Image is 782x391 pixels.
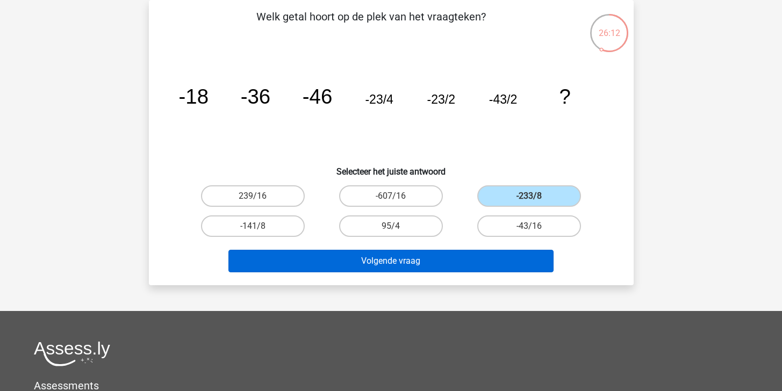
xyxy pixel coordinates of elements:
tspan: -36 [240,85,270,108]
tspan: -46 [302,85,332,108]
img: Assessly logo [34,341,110,366]
label: -233/8 [477,185,581,207]
label: 239/16 [201,185,305,207]
label: -141/8 [201,215,305,237]
button: Volgende vraag [228,250,554,272]
tspan: ? [559,85,570,108]
tspan: -43/2 [489,92,516,106]
label: -43/16 [477,215,581,237]
tspan: -23/2 [427,92,455,106]
tspan: -23/4 [365,92,393,106]
label: -607/16 [339,185,443,207]
p: Welk getal hoort op de plek van het vraagteken? [166,9,576,41]
h6: Selecteer het juiste antwoord [166,158,616,177]
tspan: -18 [178,85,208,108]
label: 95/4 [339,215,443,237]
div: 26:12 [589,13,629,40]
